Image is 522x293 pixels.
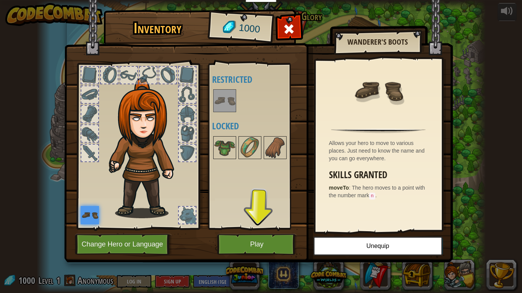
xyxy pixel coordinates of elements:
button: Change Hero or Language [75,234,172,255]
img: portrait.png [214,90,235,111]
h4: Restricted [212,74,302,84]
h2: Wanderer's Boots [342,38,413,46]
img: portrait.png [353,66,403,115]
img: portrait.png [81,206,99,224]
img: portrait.png [264,137,286,158]
h3: Skills Granted [329,170,432,180]
img: hair_f2.png [105,78,188,218]
button: Play [217,234,297,255]
code: n [369,193,375,200]
button: Unequip [313,237,443,256]
img: portrait.png [239,137,261,158]
span: 1000 [238,21,261,36]
strong: moveTo [329,185,349,191]
span: The hero moves to a point with the number mark . [329,185,425,198]
h4: Locked [212,121,302,131]
div: Allows your hero to move to various places. Just need to know the name and you can go everywhere. [329,139,432,162]
img: hr.png [331,129,425,133]
span: : [349,185,352,191]
h1: Inventory [109,20,206,36]
img: portrait.png [214,137,235,158]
